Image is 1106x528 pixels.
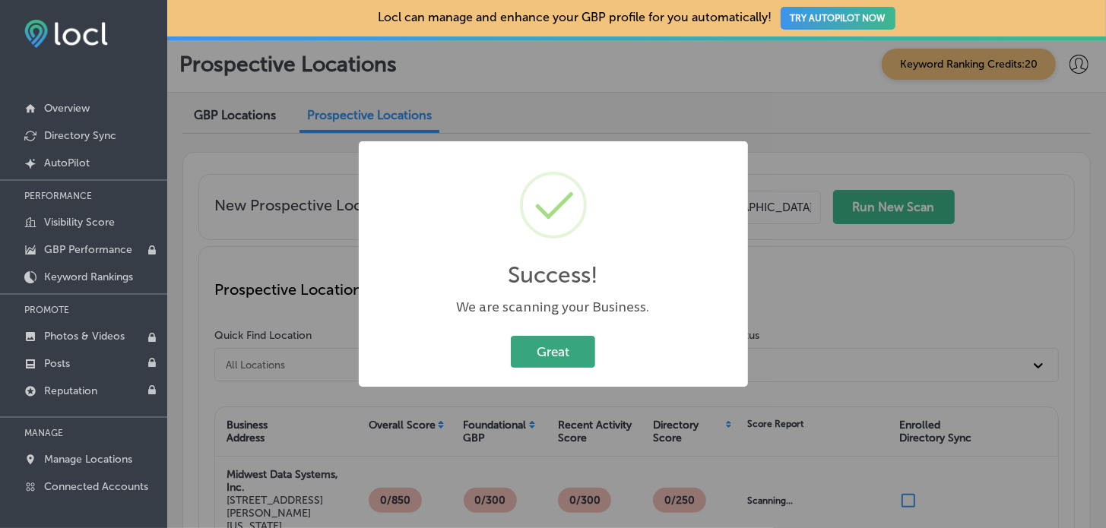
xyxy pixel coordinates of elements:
div: We are scanning your Business. [374,298,733,317]
p: Photos & Videos [44,330,125,343]
img: fda3e92497d09a02dc62c9cd864e3231.png [24,20,108,48]
p: Overview [44,102,90,115]
button: TRY AUTOPILOT NOW [781,7,895,30]
p: Manage Locations [44,453,132,466]
p: Directory Sync [44,129,116,142]
button: Great [511,336,595,367]
p: Reputation [44,384,97,397]
p: Visibility Score [44,216,115,229]
p: Keyword Rankings [44,270,133,283]
p: GBP Performance [44,243,132,256]
p: AutoPilot [44,157,90,169]
p: Posts [44,357,70,370]
p: Connected Accounts [44,480,148,493]
h2: Success! [508,261,598,289]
